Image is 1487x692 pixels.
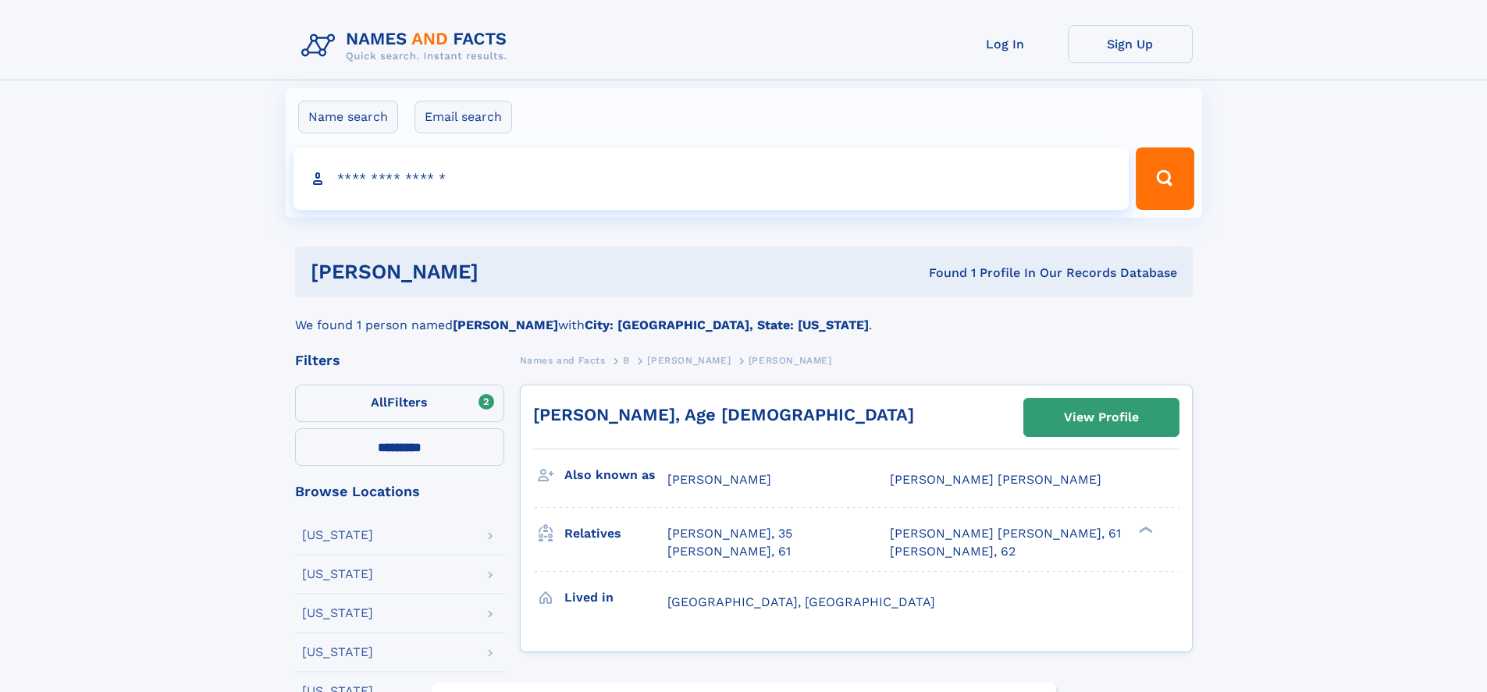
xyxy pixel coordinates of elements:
[1064,399,1139,435] div: View Profile
[749,355,832,366] span: [PERSON_NAME]
[295,385,504,422] label: Filters
[414,101,512,133] label: Email search
[647,355,731,366] span: [PERSON_NAME]
[623,350,630,370] a: B
[295,297,1193,335] div: We found 1 person named with .
[371,395,387,410] span: All
[585,318,869,332] b: City: [GEOGRAPHIC_DATA], State: [US_STATE]
[295,484,504,499] div: Browse Locations
[302,607,373,619] div: [US_STATE]
[564,520,667,547] h3: Relatives
[295,25,520,67] img: Logo Names and Facts
[520,350,606,370] a: Names and Facts
[295,353,504,367] div: Filters
[311,262,704,282] h1: [PERSON_NAME]
[1135,525,1154,535] div: ❯
[667,472,771,487] span: [PERSON_NAME]
[302,529,373,541] div: [US_STATE]
[703,264,1177,282] div: Found 1 Profile In Our Records Database
[1068,25,1193,63] a: Sign Up
[298,101,398,133] label: Name search
[293,147,1129,210] input: search input
[302,568,373,580] div: [US_STATE]
[564,584,667,611] h3: Lived in
[890,525,1121,542] a: [PERSON_NAME] [PERSON_NAME], 61
[890,543,1016,560] a: [PERSON_NAME], 62
[1136,147,1194,210] button: Search Button
[667,594,935,609] span: [GEOGRAPHIC_DATA], [GEOGRAPHIC_DATA]
[564,462,667,488] h3: Also known as
[302,646,373,658] div: [US_STATE]
[623,355,630,366] span: B
[533,405,914,424] a: [PERSON_NAME], Age [DEMOGRAPHIC_DATA]
[667,525,792,542] a: [PERSON_NAME], 35
[647,350,731,370] a: [PERSON_NAME]
[453,318,558,332] b: [PERSON_NAME]
[1024,399,1179,436] a: View Profile
[943,25,1068,63] a: Log In
[890,472,1101,487] span: [PERSON_NAME] [PERSON_NAME]
[667,543,791,560] a: [PERSON_NAME], 61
